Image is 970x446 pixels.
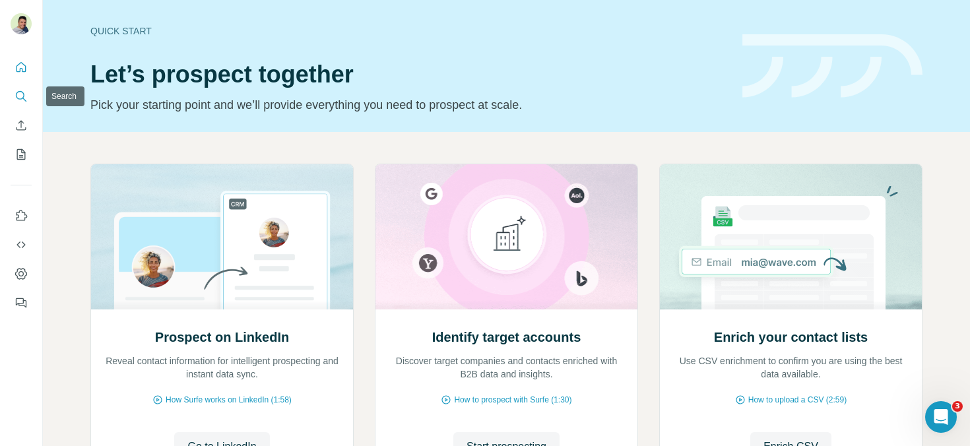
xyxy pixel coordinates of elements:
button: Search [11,84,32,108]
iframe: Intercom live chat [925,401,957,433]
button: Feedback [11,291,32,315]
span: How to prospect with Surfe (1:30) [454,394,571,406]
p: Reveal contact information for intelligent prospecting and instant data sync. [104,354,340,381]
button: My lists [11,143,32,166]
span: How Surfe works on LinkedIn (1:58) [166,394,292,406]
img: Avatar [11,13,32,34]
button: Dashboard [11,262,32,286]
h1: Let’s prospect together [90,61,727,88]
span: How to upload a CSV (2:59) [748,394,847,406]
p: Pick your starting point and we’ll provide everything you need to prospect at scale. [90,96,727,114]
p: Discover target companies and contacts enriched with B2B data and insights. [389,354,624,381]
button: Use Surfe on LinkedIn [11,204,32,228]
img: Identify target accounts [375,164,638,309]
img: banner [742,34,922,98]
button: Enrich CSV [11,113,32,137]
div: Quick start [90,24,727,38]
button: Quick start [11,55,32,79]
span: 3 [952,401,963,412]
h2: Enrich your contact lists [714,328,868,346]
img: Prospect on LinkedIn [90,164,354,309]
p: Use CSV enrichment to confirm you are using the best data available. [673,354,909,381]
img: Enrich your contact lists [659,164,922,309]
button: Use Surfe API [11,233,32,257]
h2: Identify target accounts [432,328,581,346]
h2: Prospect on LinkedIn [155,328,289,346]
